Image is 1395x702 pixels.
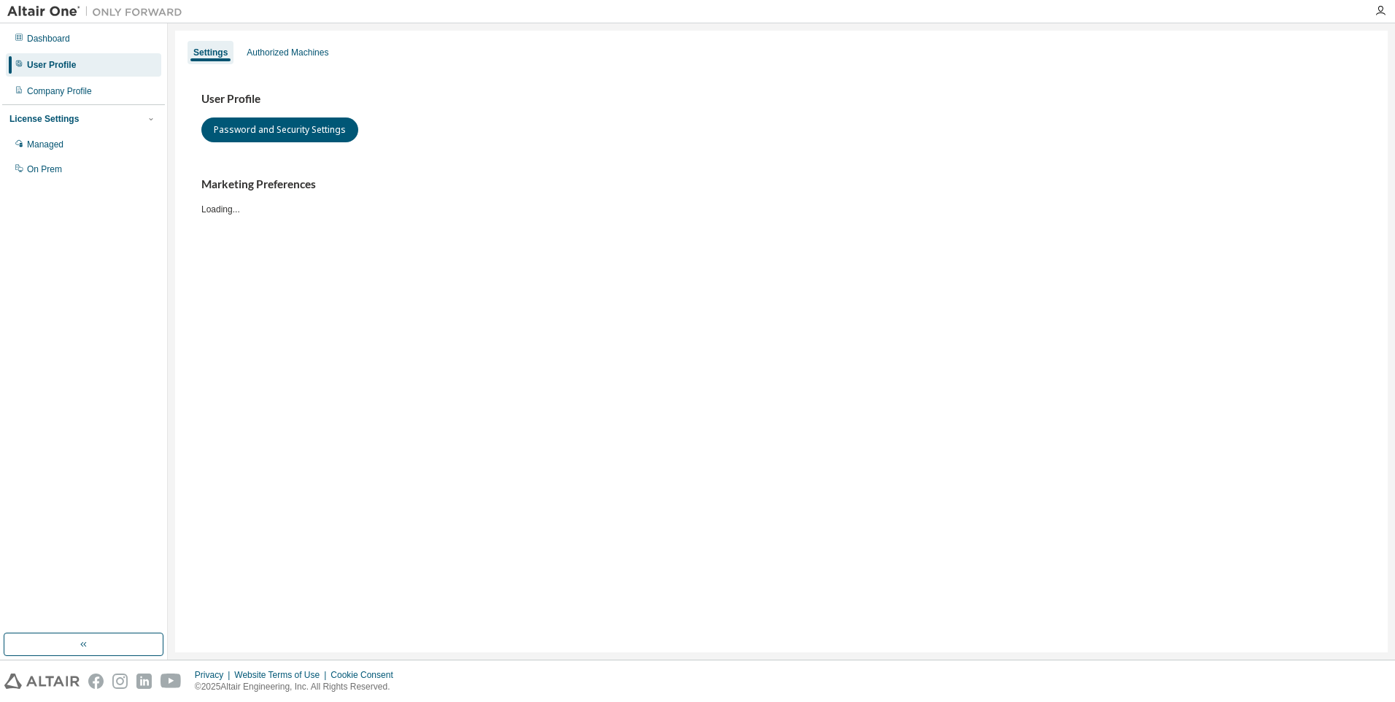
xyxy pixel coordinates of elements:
div: Settings [193,47,228,58]
div: Authorized Machines [247,47,328,58]
div: Website Terms of Use [234,669,331,681]
div: Dashboard [27,33,70,45]
button: Password and Security Settings [201,117,358,142]
h3: Marketing Preferences [201,177,1361,192]
img: linkedin.svg [136,674,152,689]
img: Altair One [7,4,190,19]
div: License Settings [9,113,79,125]
div: Managed [27,139,63,150]
p: © 2025 Altair Engineering, Inc. All Rights Reserved. [195,681,402,693]
div: Cookie Consent [331,669,401,681]
div: Loading... [201,177,1361,215]
div: On Prem [27,163,62,175]
img: altair_logo.svg [4,674,80,689]
img: facebook.svg [88,674,104,689]
h3: User Profile [201,92,1361,107]
img: instagram.svg [112,674,128,689]
img: youtube.svg [161,674,182,689]
div: User Profile [27,59,76,71]
div: Company Profile [27,85,92,97]
div: Privacy [195,669,234,681]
